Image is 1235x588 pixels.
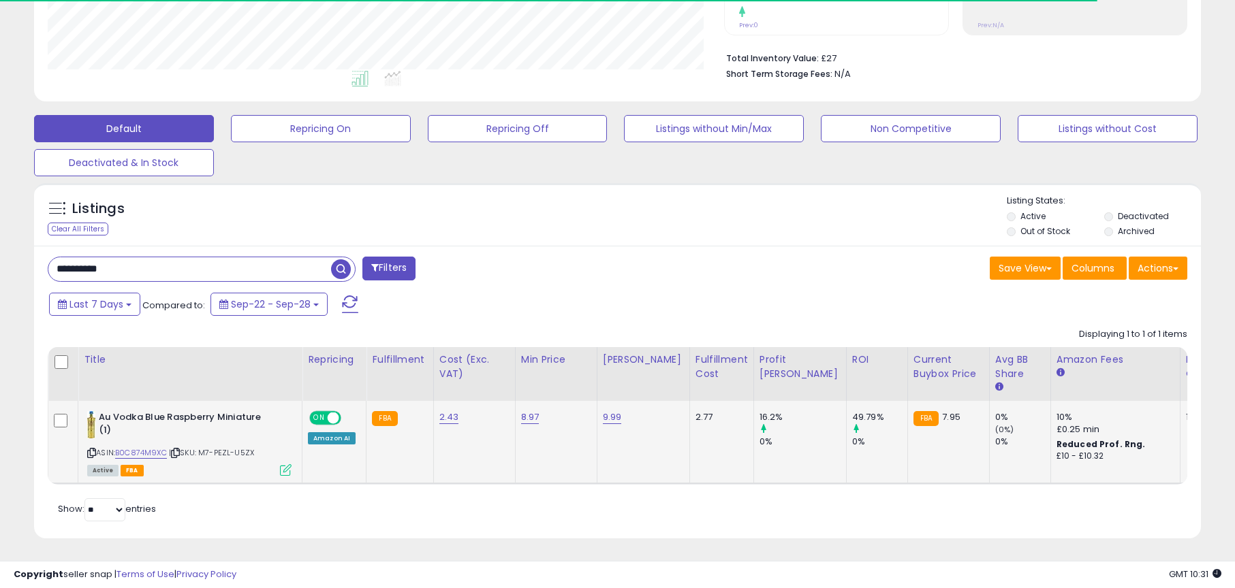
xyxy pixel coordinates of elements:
div: £0.25 min [1057,423,1170,436]
button: Repricing Off [428,115,608,142]
span: FBA [121,465,144,476]
button: Non Competitive [821,115,1001,142]
div: Fulfillment Cost [695,353,748,381]
button: Actions [1129,257,1187,280]
div: 0% [760,436,846,448]
img: 31FCDG1dj8L._SL40_.jpg [87,411,95,438]
div: Cost (Exc. VAT) [439,353,510,381]
div: 0% [852,436,907,448]
div: 16.2% [760,411,846,423]
div: 0% [995,411,1050,423]
div: Avg BB Share [995,353,1045,381]
span: N/A [834,67,851,80]
div: Title [84,353,296,367]
button: Filters [362,257,416,280]
span: Last 7 Days [69,297,123,311]
button: Listings without Cost [1018,115,1198,142]
div: 10% [1057,411,1170,423]
small: Avg BB Share. [995,381,1003,393]
span: ON [311,412,328,424]
span: | SKU: M7-PEZL-U5ZX [169,447,254,458]
h5: Listings [72,199,125,218]
label: Out of Stock [1020,225,1070,237]
button: Sep-22 - Sep-28 [210,293,328,316]
span: 2025-10-7 10:31 GMT [1169,568,1221,581]
div: 2.77 [695,411,743,423]
b: Short Term Storage Fees: [726,68,832,80]
span: OFF [339,412,361,424]
label: Archived [1118,225,1155,237]
small: (0%) [995,424,1014,435]
span: All listings currently available for purchase on Amazon [87,465,119,476]
div: 11 [1186,411,1228,423]
small: FBA [913,411,939,426]
strong: Copyright [14,568,63,581]
div: Displaying 1 to 1 of 1 items [1079,328,1187,341]
button: Listings without Min/Max [624,115,804,142]
button: Last 7 Days [49,293,140,316]
div: Profit [PERSON_NAME] [760,353,841,381]
a: 2.43 [439,410,459,424]
b: Reduced Prof. Rng. [1057,438,1146,450]
small: Amazon Fees. [1057,367,1065,379]
div: ROI [852,353,902,367]
div: Clear All Filters [48,223,108,235]
button: Columns [1063,257,1127,280]
p: Listing States: [1007,195,1201,208]
li: £27 [726,49,1177,65]
b: Total Inventory Value: [726,52,819,64]
a: Privacy Policy [176,568,236,581]
span: Show: entries [58,502,156,515]
div: 0% [995,436,1050,448]
div: seller snap | | [14,568,236,581]
div: Fulfillable Quantity [1186,353,1233,381]
span: 7.95 [942,410,960,423]
div: Amazon AI [308,432,356,444]
span: Columns [1072,261,1114,275]
a: 8.97 [521,410,540,424]
a: B0C874M9XC [115,447,167,459]
label: Deactivated [1118,210,1169,222]
button: Save View [990,257,1061,280]
div: Min Price [521,353,591,367]
label: Active [1020,210,1046,222]
div: £10 - £10.32 [1057,451,1170,462]
span: Compared to: [142,299,205,312]
button: Repricing On [231,115,411,142]
div: Amazon Fees [1057,353,1174,367]
small: Prev: N/A [978,21,1004,29]
a: 9.99 [603,410,622,424]
button: Deactivated & In Stock [34,149,214,176]
span: Sep-22 - Sep-28 [231,297,311,311]
b: Au Vodka Blue Raspberry Miniature (1) [99,411,264,440]
button: Default [34,115,214,142]
small: Prev: 0 [739,21,758,29]
div: Current Buybox Price [913,353,984,381]
div: [PERSON_NAME] [603,353,684,367]
div: ASIN: [87,411,292,474]
small: FBA [372,411,397,426]
div: Repricing [308,353,360,367]
div: Fulfillment [372,353,427,367]
a: Terms of Use [116,568,174,581]
div: 49.79% [852,411,907,423]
